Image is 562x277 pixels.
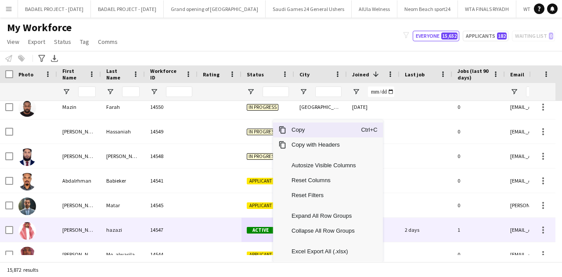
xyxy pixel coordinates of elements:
[441,32,458,40] span: 15,652
[452,95,505,119] div: 0
[18,222,36,240] img: khalid hazazi
[452,119,505,144] div: 0
[299,88,307,96] button: Open Filter Menu
[122,86,140,97] input: Last Name Filter Input
[18,148,36,166] img: Abdul Nasir
[286,137,361,152] span: Copy with Headers
[361,122,380,137] span: Ctrl+C
[57,119,101,144] div: [PERSON_NAME]
[50,36,75,47] a: Status
[49,53,60,64] app-action-btn: Export XLSX
[247,71,264,78] span: Status
[294,95,347,119] div: [GEOGRAPHIC_DATA]
[164,0,266,18] button: Grand opening of [GEOGRAPHIC_DATA]
[166,86,192,97] input: Workforce ID Filter Input
[54,38,71,46] span: Status
[463,31,508,41] button: Applicants182
[18,99,36,117] img: Mazin Farah
[352,88,360,96] button: Open Filter Menu
[145,193,198,217] div: 14545
[57,242,101,266] div: [PERSON_NAME]
[400,218,452,242] div: 2 days
[101,193,145,217] div: Matar
[4,36,23,47] a: View
[458,68,489,81] span: Jobs (last 90 days)
[247,88,255,96] button: Open Filter Menu
[57,95,101,119] div: Mazin
[368,86,394,97] input: Joined Filter Input
[101,144,145,168] div: [PERSON_NAME]
[452,218,505,242] div: 1
[452,144,505,168] div: 0
[101,95,145,119] div: Farah
[286,209,361,223] span: Expand All Row Groups
[62,68,85,81] span: First Name
[247,227,274,234] span: Active
[405,71,425,78] span: Last job
[413,31,459,41] button: Everyone15,652
[286,122,361,137] span: Copy
[106,68,129,81] span: Last Name
[57,218,101,242] div: [PERSON_NAME]
[273,120,383,262] div: Context Menu
[286,223,361,238] span: Collapse All Row Groups
[145,95,198,119] div: 14550
[247,178,274,184] span: Applicant
[286,173,361,188] span: Reset Columns
[458,0,516,18] button: WTA FINALS RIYADH
[25,36,49,47] a: Export
[452,242,505,266] div: 0
[101,218,145,242] div: hazazi
[315,86,342,97] input: City Filter Input
[516,0,560,18] button: WTA24 Event
[101,242,145,266] div: Mo_alwasila
[145,144,198,168] div: 14548
[247,202,274,209] span: Applicant
[106,88,114,96] button: Open Filter Menu
[203,71,220,78] span: Rating
[266,0,352,18] button: Saudi Games 24 General Ushers
[7,21,72,34] span: My Workforce
[98,38,118,46] span: Comms
[145,242,198,266] div: 14544
[78,86,96,97] input: First Name Filter Input
[28,38,45,46] span: Export
[247,129,278,135] span: In progress
[18,173,36,191] img: Abdalrhman Babieker
[57,193,101,217] div: [PERSON_NAME]
[62,88,70,96] button: Open Filter Menu
[497,32,507,40] span: 182
[101,119,145,144] div: Hassaniah
[18,247,36,264] img: Mohammed Mo_alwasila
[36,53,47,64] app-action-btn: Advanced filters
[397,0,458,18] button: Neom Beach sport24
[150,68,182,81] span: Workforce ID
[145,169,198,193] div: 14541
[347,95,400,119] div: [DATE]
[286,244,361,259] span: Excel Export All (.xlsx)
[150,88,158,96] button: Open Filter Menu
[247,104,278,111] span: In progress
[299,71,310,78] span: City
[101,169,145,193] div: Babieker
[352,71,369,78] span: Joined
[76,36,93,47] a: Tag
[352,0,397,18] button: AlUla Welness
[57,144,101,168] div: [PERSON_NAME]
[94,36,121,47] a: Comms
[91,0,164,18] button: BADAEL PROJECT - [DATE]
[18,198,36,215] img: Cesar Matar
[145,218,198,242] div: 14547
[145,119,198,144] div: 14549
[263,86,289,97] input: Status Filter Input
[57,169,101,193] div: Abdalrhman
[18,71,33,78] span: Photo
[80,38,89,46] span: Tag
[247,252,274,258] span: Applicant
[286,158,361,173] span: Autosize Visible Columns
[347,119,400,144] div: [DATE]
[452,193,505,217] div: 0
[18,0,91,18] button: BADAEL PROJECT - [DATE]
[247,153,278,160] span: In progress
[510,71,524,78] span: Email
